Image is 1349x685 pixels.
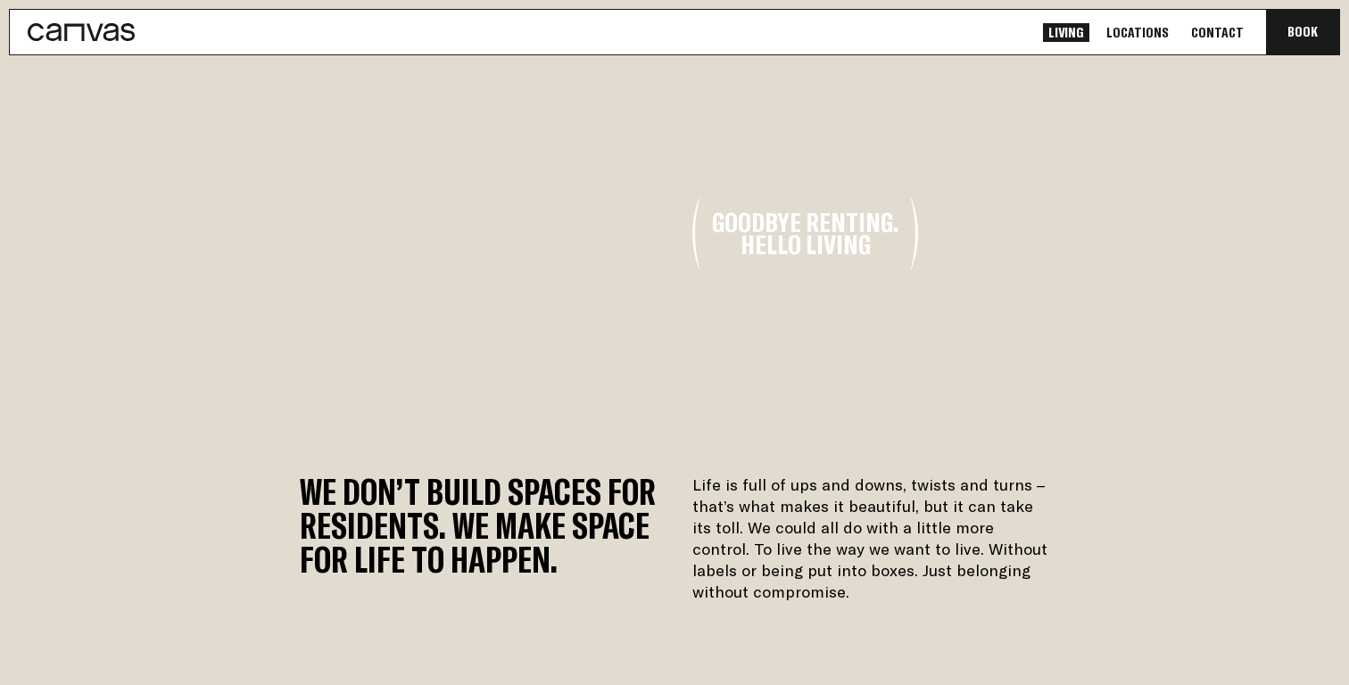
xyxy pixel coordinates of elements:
button: Book [1266,10,1339,54]
a: Living [1043,23,1089,42]
h2: We don’t build spaces for residents. We make space for life to happen. [300,475,657,603]
a: Locations [1101,23,1174,42]
a: Contact [1186,23,1249,42]
p: Life is full of ups and downs, twists and turns – that’s what makes it beautiful, but it can take... [692,475,1049,603]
